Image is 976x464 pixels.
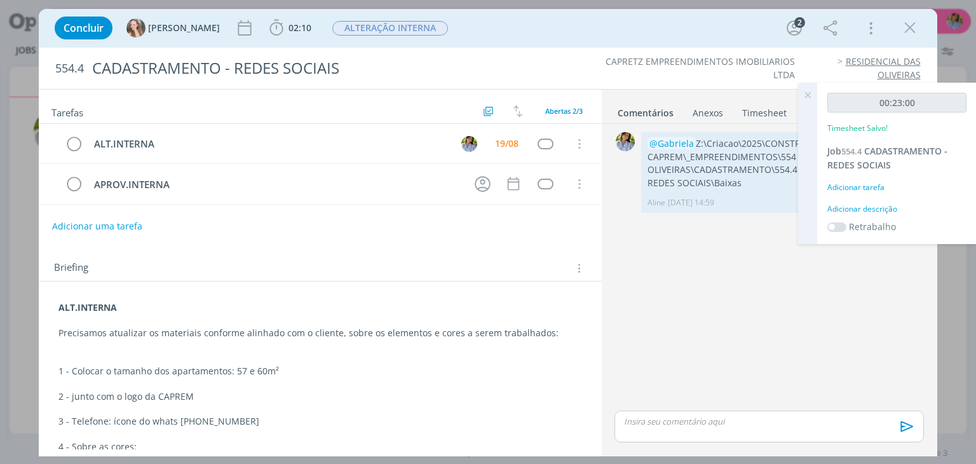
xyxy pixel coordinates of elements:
[849,220,896,233] label: Retrabalho
[55,17,112,39] button: Concluir
[266,18,315,38] button: 02:10
[647,197,665,208] p: Aline
[126,18,146,38] img: G
[54,260,88,276] span: Briefing
[693,107,723,119] div: Anexos
[332,20,449,36] button: ALTERAÇÃO INTERNA
[58,327,581,339] p: Precisamos atualizar os materiais conforme alinhado com o cliente, sobre os elementos e cores a s...
[86,53,555,84] div: CADASTRAMENTO - REDES SOCIAIS
[88,136,449,152] div: ALT.INTERNA
[827,123,888,134] p: Timesheet Salvo!
[827,203,966,215] div: Adicionar descrição
[841,146,862,157] span: 554.4
[617,101,674,119] a: Comentários
[64,23,104,33] span: Concluir
[606,55,795,80] a: CAPRETZ EMPREENDIMENTOS IMOBILIARIOS LTDA
[827,145,947,171] span: CADASTRAMENTO - REDES SOCIAIS
[126,18,220,38] button: G[PERSON_NAME]
[784,18,804,38] button: 2
[513,106,522,117] img: arrow-down-up.svg
[647,137,916,189] p: Z:\Criacao\2025\CONSTRUTORA CAPREM\_EMPREENDIMENTOS\554 - RESIDENCIAL DAS OLIVEIRAS\CADASTRAMENTO...
[55,62,84,76] span: 554.4
[88,177,463,193] div: APROV.INTERNA
[39,9,937,456] div: dialog
[827,182,966,193] div: Adicionar tarefa
[148,24,220,32] span: [PERSON_NAME]
[51,104,83,119] span: Tarefas
[288,22,311,34] span: 02:10
[58,365,581,378] p: 1 - Colocar o tamanho dos apartamentos: 57 e 60m²
[846,55,921,80] a: RESIDENCIAL DAS OLIVEIRAS
[668,197,714,208] span: [DATE] 14:59
[616,132,635,151] img: A
[332,21,448,36] span: ALTERAÇÃO INTERNA
[58,390,581,403] p: 2 - junto com o logo da CAPREM
[461,136,477,152] img: A
[495,139,518,148] div: 19/08
[58,415,581,428] p: 3 - Telefone: ícone do whats [PHONE_NUMBER]
[649,137,694,149] span: @Gabriela
[827,145,947,171] a: Job554.4CADASTRAMENTO - REDES SOCIAIS
[58,440,581,453] p: 4 - Sobre as cores:
[51,215,143,238] button: Adicionar uma tarefa
[460,134,479,153] button: A
[794,17,805,28] div: 2
[742,101,787,119] a: Timesheet
[545,106,583,116] span: Abertas 2/3
[58,301,117,313] strong: ALT.INTERNA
